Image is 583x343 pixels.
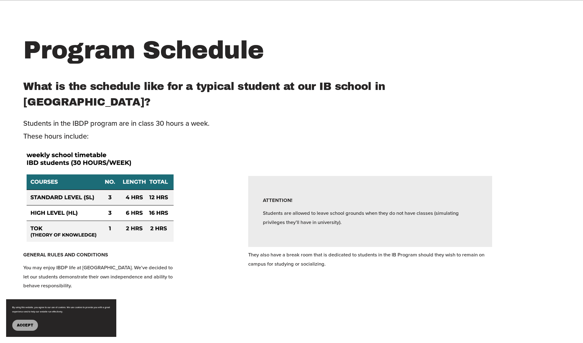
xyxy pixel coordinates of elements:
p: You may enjoy IBDP life at [GEOGRAPHIC_DATA]. We’ve decided to let our students demonstrate their... [23,263,177,290]
strong: ATTENTION! [263,196,292,204]
section: Cookie banner [6,299,116,337]
h3: What is the schedule like for a typical student at our IB school in [GEOGRAPHIC_DATA]? [23,79,492,109]
h2: Program Schedule [23,34,560,66]
span: Accept [17,323,33,327]
button: Accept [12,320,38,331]
p: By using this website, you agree to our use of cookies. We use cookies to provide you with a grea... [12,305,110,314]
p: Students are allowed to leave school grounds when they do not have classes (simulating privileges... [263,209,478,227]
strong: GENERAL RULES AND CONDITIONS [23,251,108,258]
p: They also have a break room that is dedicated to students in the IB Program should they wish to r... [248,250,492,269]
p: Students in the IBDP program are in class 30 hours a week. These hours include: [23,117,492,143]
